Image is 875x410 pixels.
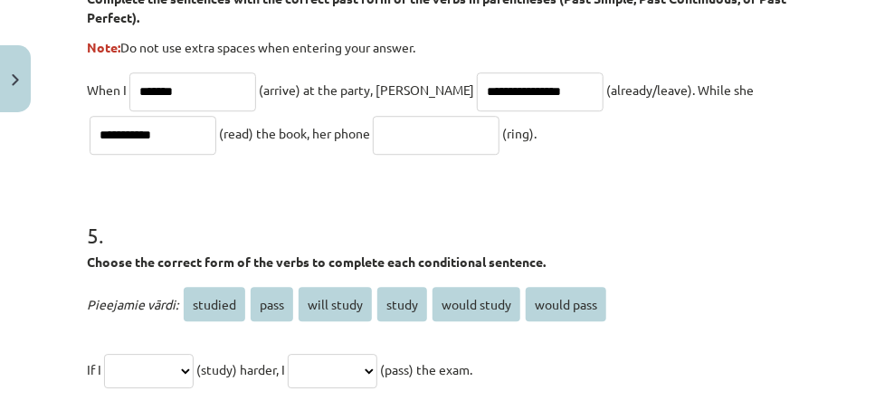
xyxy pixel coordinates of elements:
[196,361,285,377] span: (study) harder, I
[87,38,788,57] p: Do not use extra spaces when entering your answer.
[87,39,120,55] strong: Note:
[251,287,293,321] span: pass
[380,361,472,377] span: (pass) the exam.
[87,253,546,270] strong: Choose the correct form of the verbs to complete each conditional sentence.
[87,81,127,98] span: When I
[87,296,178,312] span: Pieejamie vārdi:
[259,81,474,98] span: (arrive) at the party, [PERSON_NAME]
[526,287,606,321] span: would pass
[87,191,788,247] h1: 5 .
[299,287,372,321] span: will study
[433,287,520,321] span: would study
[606,81,754,98] span: (already/leave). While she
[184,287,245,321] span: studied
[219,125,370,141] span: (read) the book, her phone
[377,287,427,321] span: study
[87,361,101,377] span: If I
[12,74,19,86] img: icon-close-lesson-0947bae3869378f0d4975bcd49f059093ad1ed9edebbc8119c70593378902aed.svg
[502,125,537,141] span: (ring).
